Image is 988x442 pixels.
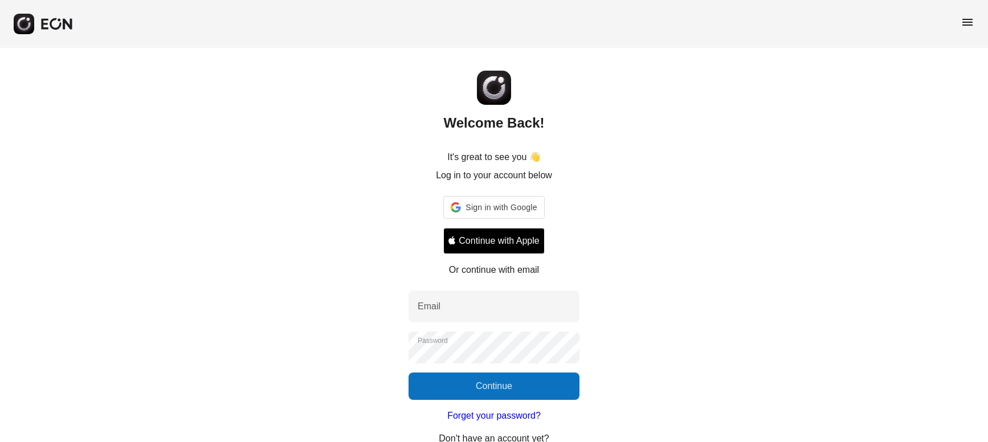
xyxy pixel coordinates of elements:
div: Sign in with Google [443,196,544,219]
span: Sign in with Google [466,200,537,214]
p: It's great to see you 👋 [447,150,541,164]
h2: Welcome Back! [444,114,545,132]
button: Continue [409,373,579,400]
label: Email [418,300,440,313]
label: Password [418,336,448,345]
a: Forget your password? [447,409,541,423]
button: Signin with apple ID [443,228,544,254]
p: Or continue with email [449,263,539,277]
p: Log in to your account below [436,169,552,182]
span: menu [961,15,974,29]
